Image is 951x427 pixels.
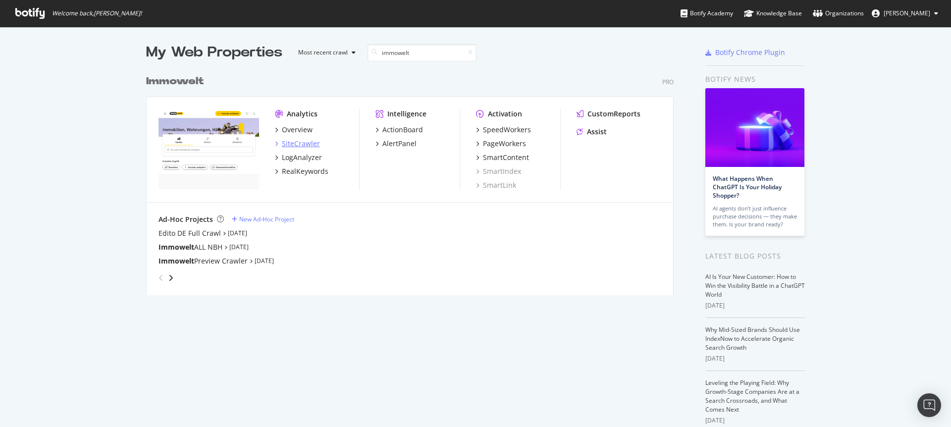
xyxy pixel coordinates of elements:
img: immowelt.de [158,109,259,189]
a: [DATE] [228,229,247,237]
div: Analytics [287,109,317,119]
a: ImmoweltALL NBH [158,242,222,252]
div: Activation [488,109,522,119]
div: [DATE] [705,354,805,363]
div: angle-right [167,273,174,283]
input: Search [368,44,476,61]
a: Botify Chrome Plugin [705,48,785,57]
div: My Web Properties [146,43,282,62]
div: Botify news [705,74,805,85]
div: grid [146,62,682,295]
b: Immowelt [158,242,194,252]
a: Why Mid-Sized Brands Should Use IndexNow to Accelerate Organic Search Growth [705,325,800,352]
img: What Happens When ChatGPT Is Your Holiday Shopper? [705,88,804,167]
a: AI Is Your New Customer: How to Win the Visibility Battle in a ChatGPT World [705,272,805,299]
a: RealKeywords [275,166,328,176]
a: SmartIndex [476,166,521,176]
div: CustomReports [587,109,640,119]
div: SiteCrawler [282,139,320,149]
div: SmartContent [483,153,529,162]
a: PageWorkers [476,139,526,149]
div: New Ad-Hoc Project [239,215,294,223]
div: Botify Chrome Plugin [715,48,785,57]
div: ActionBoard [382,125,423,135]
div: Organizations [813,8,864,18]
div: Overview [282,125,313,135]
a: SmartContent [476,153,529,162]
a: ActionBoard [375,125,423,135]
a: Leveling the Playing Field: Why Growth-Stage Companies Are at a Search Crossroads, and What Comes... [705,378,799,414]
div: Assist [587,127,607,137]
div: Knowledge Base [744,8,802,18]
a: [DATE] [255,257,274,265]
b: Immowelt [158,256,194,266]
a: ImmoweltPreview Crawler [158,256,248,266]
button: [PERSON_NAME] [864,5,946,21]
a: LogAnalyzer [275,153,322,162]
div: Open Intercom Messenger [917,393,941,417]
span: Kruse Andreas [884,9,930,17]
a: Assist [577,127,607,137]
div: SpeedWorkers [483,125,531,135]
button: Most recent crawl [290,45,360,60]
div: Most recent crawl [298,50,348,55]
a: SpeedWorkers [476,125,531,135]
div: Latest Blog Posts [705,251,805,262]
div: RealKeywords [282,166,328,176]
div: angle-left [155,270,167,286]
a: New Ad-Hoc Project [232,215,294,223]
a: Edito DE Full Crawl [158,228,221,238]
a: CustomReports [577,109,640,119]
a: [DATE] [229,243,249,251]
div: [DATE] [705,416,805,425]
span: Welcome back, [PERSON_NAME] ! [52,9,142,17]
div: [DATE] [705,301,805,310]
div: Preview Crawler [158,256,248,266]
div: AI agents don’t just influence purchase decisions — they make them. Is your brand ready? [713,205,797,228]
div: AlertPanel [382,139,417,149]
div: Ad-Hoc Projects [158,214,213,224]
div: ALL NBH [158,242,222,252]
b: Immowelt [146,76,204,86]
a: Overview [275,125,313,135]
a: What Happens When ChatGPT Is Your Holiday Shopper? [713,174,782,200]
a: SiteCrawler [275,139,320,149]
div: Intelligence [387,109,426,119]
a: SmartLink [476,180,516,190]
div: Botify Academy [681,8,733,18]
a: AlertPanel [375,139,417,149]
div: PageWorkers [483,139,526,149]
a: Immowelt [146,74,208,89]
div: Pro [662,78,674,86]
div: LogAnalyzer [282,153,322,162]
